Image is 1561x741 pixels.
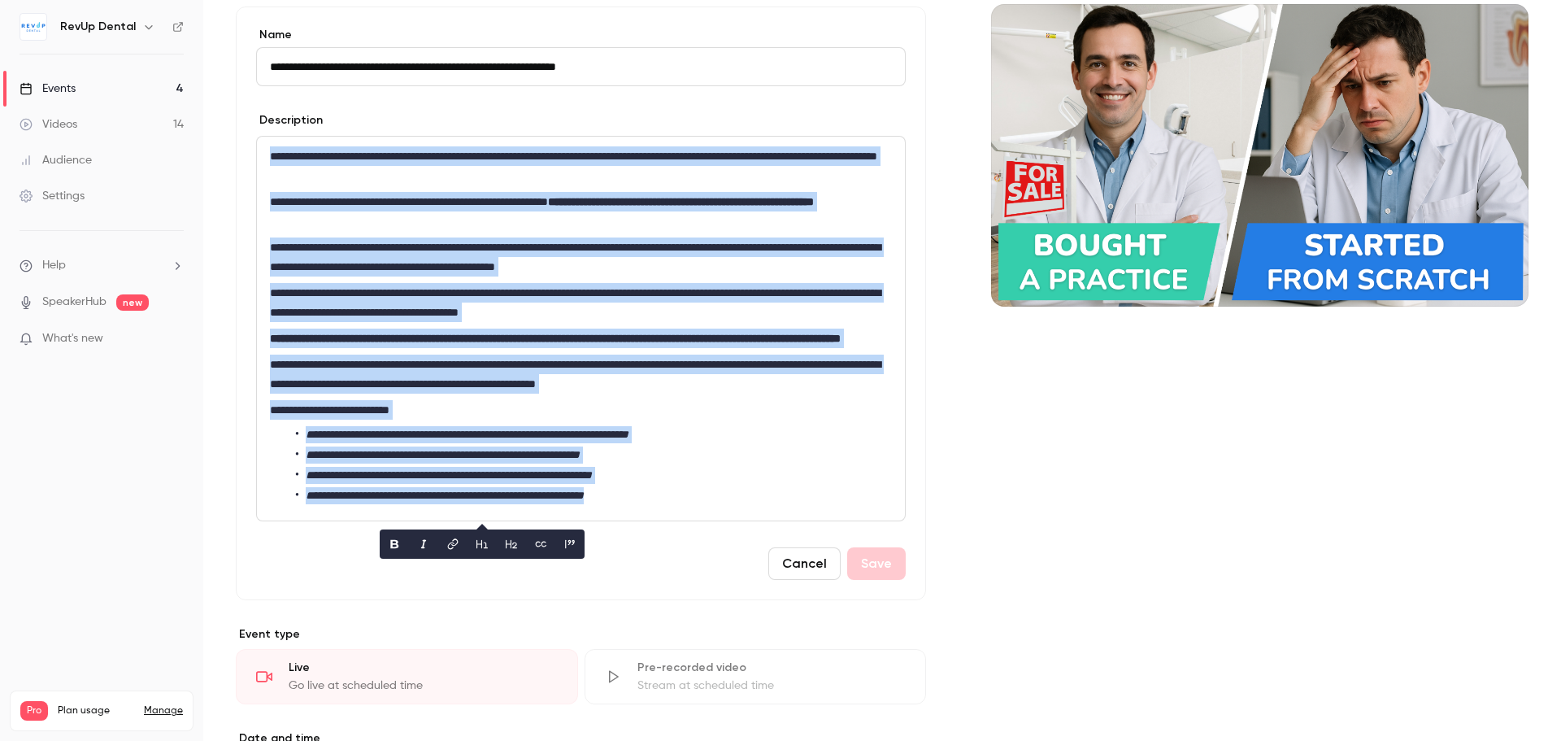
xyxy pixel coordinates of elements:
div: Settings [20,188,85,204]
button: Cancel [768,547,841,580]
span: Pro [20,701,48,721]
button: blockquote [557,531,583,557]
div: Audience [20,152,92,168]
label: Name [256,27,906,43]
a: Manage [144,704,183,717]
a: SpeakerHub [42,294,107,311]
div: Stream at scheduled time [637,678,907,694]
iframe: Noticeable Trigger [164,332,184,347]
span: Plan usage [58,704,134,717]
div: Videos [20,116,77,133]
li: help-dropdown-opener [20,257,184,274]
div: editor [257,137,905,521]
div: Pre-recorded videoStream at scheduled time [585,649,927,704]
span: Help [42,257,66,274]
p: Event type [236,626,926,643]
div: LiveGo live at scheduled time [236,649,578,704]
section: description [256,136,906,521]
button: link [440,531,466,557]
span: What's new [42,330,103,347]
img: RevUp Dental [20,14,46,40]
button: bold [381,531,407,557]
h6: RevUp Dental [60,19,136,35]
div: Live [289,660,558,676]
div: Go live at scheduled time [289,678,558,694]
span: new [116,294,149,311]
label: Description [256,112,323,129]
div: Events [20,81,76,97]
div: Pre-recorded video [637,660,907,676]
button: italic [411,531,437,557]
